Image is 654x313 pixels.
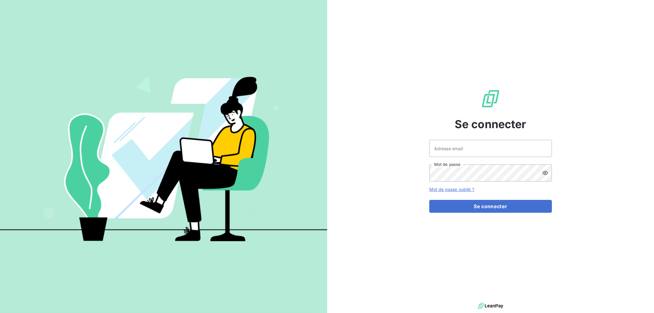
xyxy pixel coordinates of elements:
[429,187,474,192] a: Mot de passe oublié ?
[455,116,526,132] span: Se connecter
[429,200,552,213] button: Se connecter
[429,140,552,157] input: placeholder
[478,301,503,311] img: logo
[481,89,500,109] img: Logo LeanPay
